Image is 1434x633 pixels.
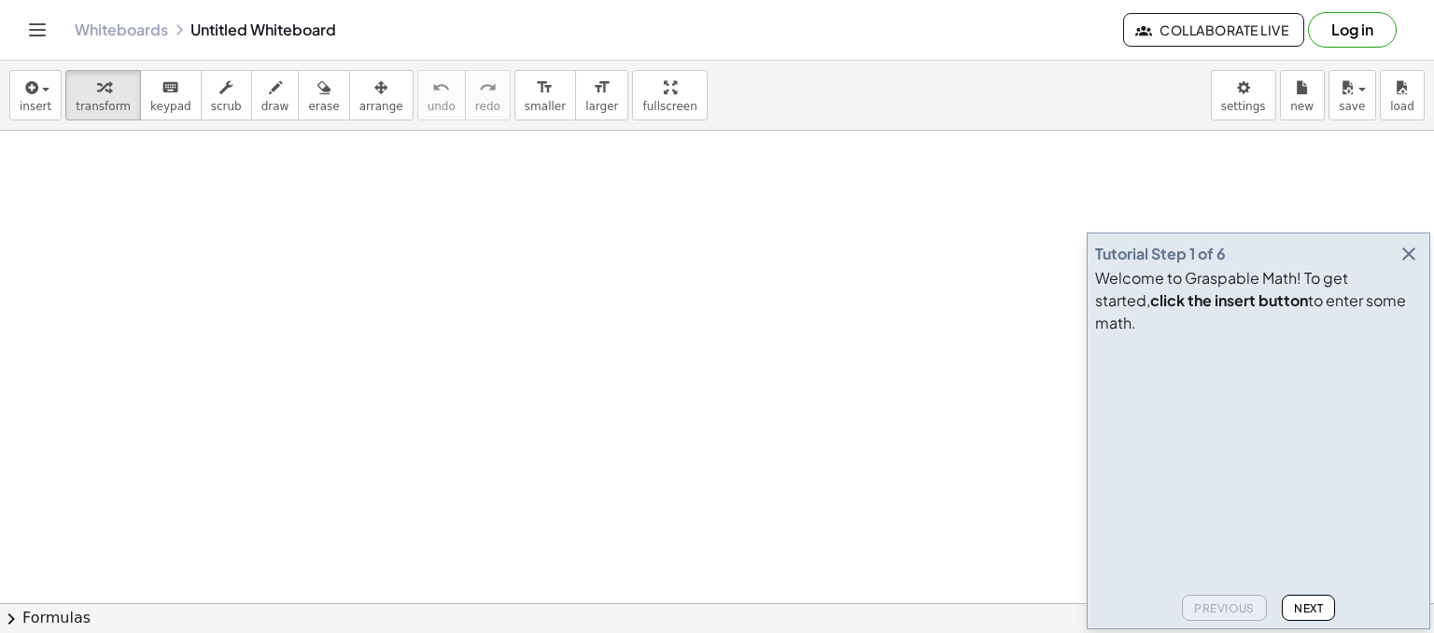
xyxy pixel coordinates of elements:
button: load [1380,70,1425,120]
i: keyboard [162,77,179,99]
button: erase [298,70,349,120]
i: format_size [536,77,554,99]
span: Collaborate Live [1139,21,1288,38]
button: insert [9,70,62,120]
button: keyboardkeypad [140,70,202,120]
button: scrub [201,70,252,120]
i: undo [432,77,450,99]
span: erase [308,100,339,113]
button: format_sizelarger [575,70,628,120]
span: larger [585,100,618,113]
a: Whiteboards [75,21,168,39]
i: redo [479,77,497,99]
span: insert [20,100,51,113]
button: format_sizesmaller [514,70,576,120]
div: Welcome to Graspable Math! To get started, to enter some math. [1095,267,1422,334]
button: Collaborate Live [1123,13,1304,47]
button: save [1329,70,1376,120]
button: fullscreen [632,70,707,120]
span: new [1290,100,1314,113]
span: scrub [211,100,242,113]
b: click the insert button [1150,290,1308,310]
button: redoredo [465,70,511,120]
span: Next [1294,601,1323,615]
i: format_size [593,77,611,99]
span: fullscreen [642,100,696,113]
span: keypad [150,100,191,113]
button: draw [251,70,300,120]
span: load [1390,100,1414,113]
span: settings [1221,100,1266,113]
div: Tutorial Step 1 of 6 [1095,243,1226,265]
button: settings [1211,70,1276,120]
span: smaller [525,100,566,113]
button: transform [65,70,141,120]
button: Toggle navigation [22,15,52,45]
button: Log in [1308,12,1397,48]
button: arrange [349,70,414,120]
span: transform [76,100,131,113]
span: save [1339,100,1365,113]
span: redo [475,100,500,113]
span: undo [428,100,456,113]
button: Next [1282,595,1335,621]
button: new [1280,70,1325,120]
span: arrange [359,100,403,113]
button: undoundo [417,70,466,120]
span: draw [261,100,289,113]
